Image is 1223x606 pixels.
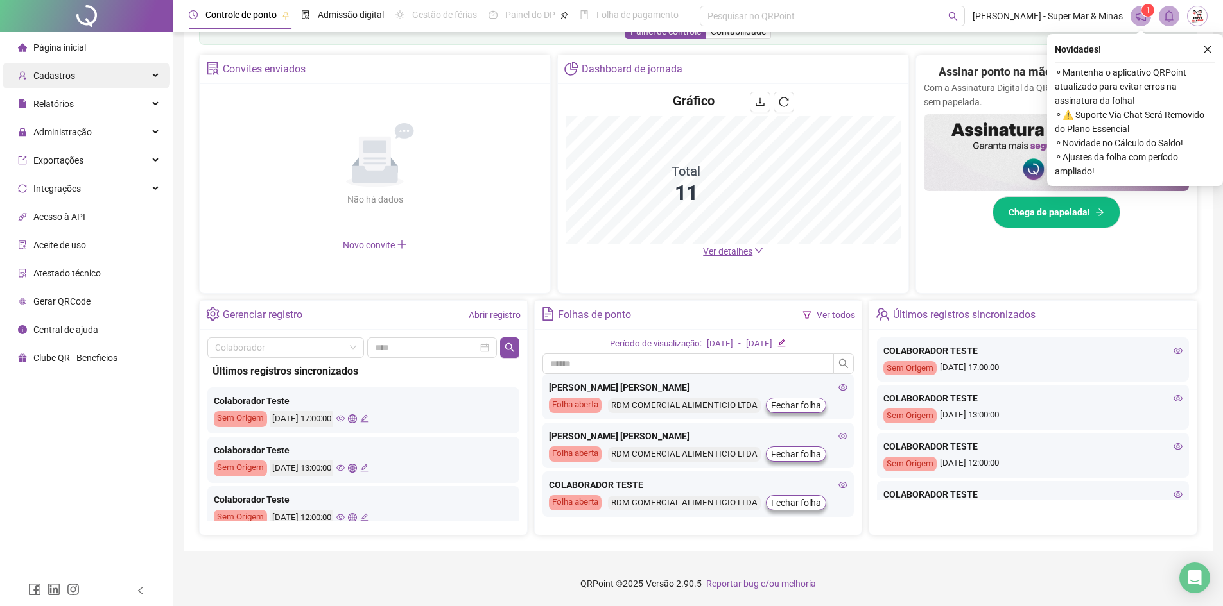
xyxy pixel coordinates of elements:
span: Atestado técnico [33,268,101,278]
span: instagram [67,583,80,596]
div: Colaborador Teste [214,394,513,408]
span: pie-chart [564,62,578,75]
span: linkedin [48,583,60,596]
div: [PERSON_NAME] [PERSON_NAME] [549,429,848,443]
span: Exportações [33,155,83,165]
span: user-add [18,71,27,80]
div: Folha aberta [549,495,602,510]
div: [DATE] 13:00:00 [883,408,1183,423]
span: global [348,414,356,423]
span: left [136,586,145,595]
span: Versão [646,578,674,589]
img: banner%2F02c71560-61a6-44d4-94b9-c8ab97240462.png [924,114,1189,191]
span: audit [18,240,27,249]
div: RDM COMERCIAL ALIMENTICIO LTDA [608,496,761,510]
div: RDM COMERCIAL ALIMENTICIO LTDA [608,398,761,413]
div: COLABORADOR TESTE [883,344,1183,358]
span: sun [395,10,404,19]
div: Gerenciar registro [223,304,302,326]
a: Abrir registro [469,310,521,320]
span: eye [336,464,345,472]
span: api [18,212,27,221]
span: file-text [541,307,555,321]
span: arrow-right [1095,208,1104,217]
div: Dashboard de jornada [582,58,682,80]
div: Convites enviados [223,58,306,80]
span: dashboard [489,10,498,19]
span: eye [1174,346,1183,355]
span: Clube QR - Beneficios [33,353,117,363]
footer: QRPoint © 2025 - 2.90.5 - [173,561,1223,606]
span: file-done [301,10,310,19]
div: [DATE] 13:00:00 [270,460,333,476]
div: RDM COMERCIAL ALIMENTICIO LTDA [608,447,761,462]
span: reload [779,97,789,107]
span: export [18,155,27,164]
span: down [754,246,763,255]
span: eye [336,513,345,521]
span: eye [838,383,847,392]
span: Fechar folha [771,398,821,412]
span: Folha de pagamento [596,10,679,20]
span: Acesso à API [33,212,85,222]
span: Chega de papelada! [1009,205,1090,219]
span: global [348,513,356,521]
span: Página inicial [33,42,86,53]
span: Reportar bug e/ou melhoria [706,578,816,589]
span: Fechar folha [771,496,821,510]
div: Últimos registros sincronizados [213,363,514,379]
span: download [755,97,765,107]
div: COLABORADOR TESTE [549,478,848,492]
div: COLABORADOR TESTE [883,391,1183,405]
div: Sem Origem [214,411,267,427]
span: [PERSON_NAME] - Super Mar & Minas [973,9,1123,23]
div: Sem Origem [214,460,267,476]
div: Colaborador Teste [214,492,513,507]
span: search [838,358,849,369]
div: Sem Origem [214,510,267,526]
span: edit [360,414,369,423]
a: Ver todos [817,310,855,320]
div: COLABORADOR TESTE [883,439,1183,453]
span: eye [1174,442,1183,451]
div: Colaborador Teste [214,443,513,457]
span: clock-circle [189,10,198,19]
span: 1 [1146,6,1150,15]
span: edit [360,464,369,472]
span: Controle de ponto [205,10,277,20]
button: Fechar folha [766,495,826,510]
span: Ver detalhes [703,246,752,257]
span: Gestão de férias [412,10,477,20]
div: Folha aberta [549,446,602,462]
div: COLABORADOR TESTE [883,487,1183,501]
p: Com a Assinatura Digital da QR, sua gestão fica mais ágil, segura e sem papelada. [924,81,1189,109]
span: eye [838,480,847,489]
span: plus [397,239,407,249]
span: ⚬ Novidade no Cálculo do Saldo! [1055,136,1215,150]
span: eye [1174,490,1183,499]
span: Novidades ! [1055,42,1101,56]
span: eye [838,432,847,441]
span: ⚬ Ajustes da folha com período ampliado! [1055,150,1215,178]
h4: Gráfico [673,92,715,110]
span: search [505,342,515,353]
span: info-circle [18,324,27,333]
img: 93226 [1188,6,1207,26]
span: close [1203,45,1212,54]
span: Central de ajuda [33,324,98,335]
span: Relatórios [33,99,74,109]
span: setting [206,307,220,321]
span: edit [777,339,786,347]
span: Admissão digital [318,10,384,20]
span: book [580,10,589,19]
div: [DATE] 12:00:00 [883,457,1183,471]
span: Administração [33,127,92,137]
span: eye [336,414,345,423]
div: [DATE] [746,337,772,351]
span: Novo convite [343,240,407,250]
div: Não há dados [316,192,434,206]
div: Período de visualização: [610,337,702,351]
div: [DATE] 12:00:00 [270,510,333,526]
span: sync [18,183,27,192]
div: [PERSON_NAME] [PERSON_NAME] [549,380,848,394]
